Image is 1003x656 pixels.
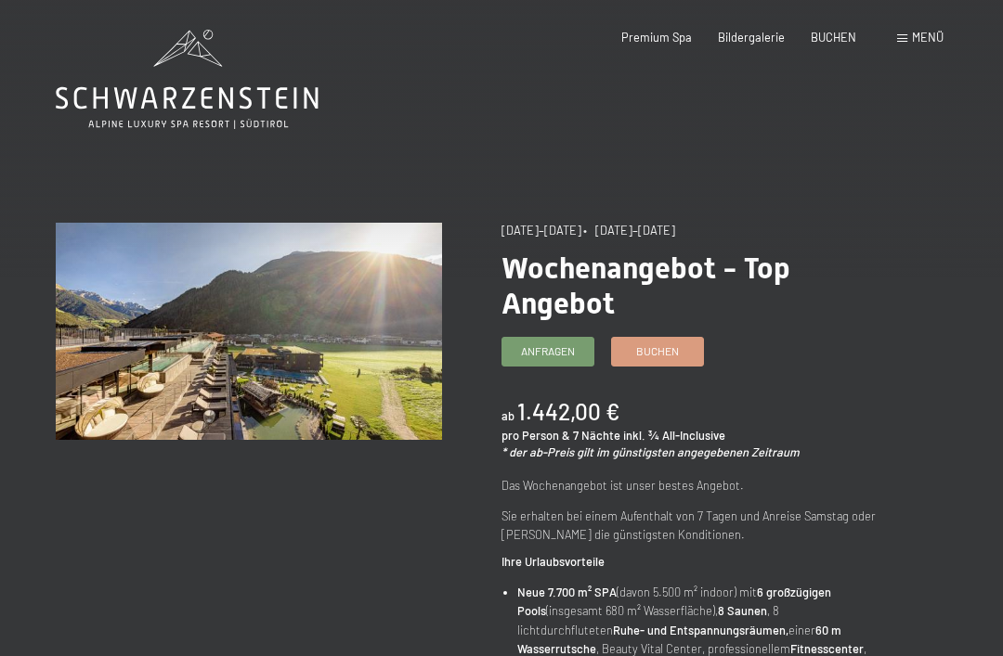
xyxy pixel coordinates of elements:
span: Anfragen [521,343,575,359]
span: [DATE]–[DATE] [501,223,581,238]
p: Das Wochenangebot ist unser bestes Angebot. [501,476,888,495]
a: Buchen [612,338,703,366]
span: Wochenangebot - Top Angebot [501,251,790,321]
span: inkl. ¾ All-Inclusive [623,428,725,443]
strong: Ruhe- und Entspannungsräumen, [613,623,788,637]
span: • [DATE]–[DATE] [583,223,675,238]
span: ab [501,408,515,423]
strong: 8 Saunen [718,603,767,618]
span: Buchen [636,343,679,359]
a: Premium Spa [621,30,692,45]
span: pro Person & [501,428,570,443]
img: Wochenangebot - Top Angebot [56,223,442,440]
span: 7 Nächte [573,428,620,443]
b: 1.442,00 € [517,398,619,425]
a: Bildergalerie [718,30,785,45]
a: BUCHEN [811,30,856,45]
strong: Neue 7.700 m² SPA [517,585,617,599]
strong: Fitnesscenter [790,641,864,656]
strong: Ihre Urlaubsvorteile [501,554,605,569]
em: * der ab-Preis gilt im günstigsten angegebenen Zeitraum [501,444,800,459]
a: Anfragen [502,338,593,366]
p: Sie erhalten bei einem Aufenthalt von 7 Tagen und Anreise Samstag oder [PERSON_NAME] die günstigs... [501,507,888,545]
span: Menü [912,30,944,45]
